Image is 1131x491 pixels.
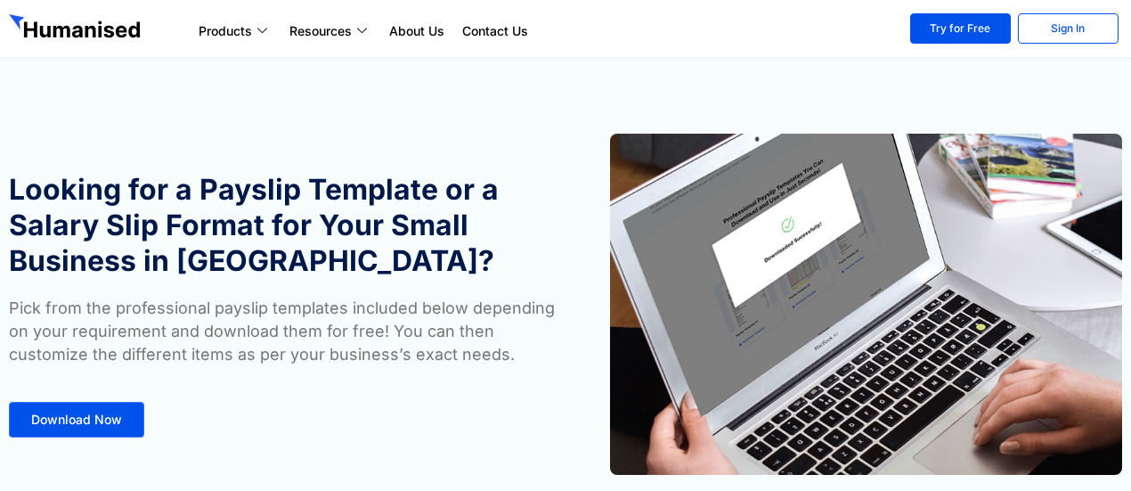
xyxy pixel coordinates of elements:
a: Resources [281,20,380,42]
p: Pick from the professional payslip templates included below depending on your requirement and dow... [9,297,557,366]
span: Download Now [31,413,122,426]
a: About Us [380,20,453,42]
a: Download Now [9,402,144,438]
h1: Looking for a Payslip Template or a Salary Slip Format for Your Small Business in [GEOGRAPHIC_DATA]? [9,172,557,279]
a: Contact Us [453,20,537,42]
a: Sign In [1018,13,1119,44]
a: Try for Free [910,13,1011,44]
a: Products [190,20,281,42]
img: GetHumanised Logo [9,14,144,43]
